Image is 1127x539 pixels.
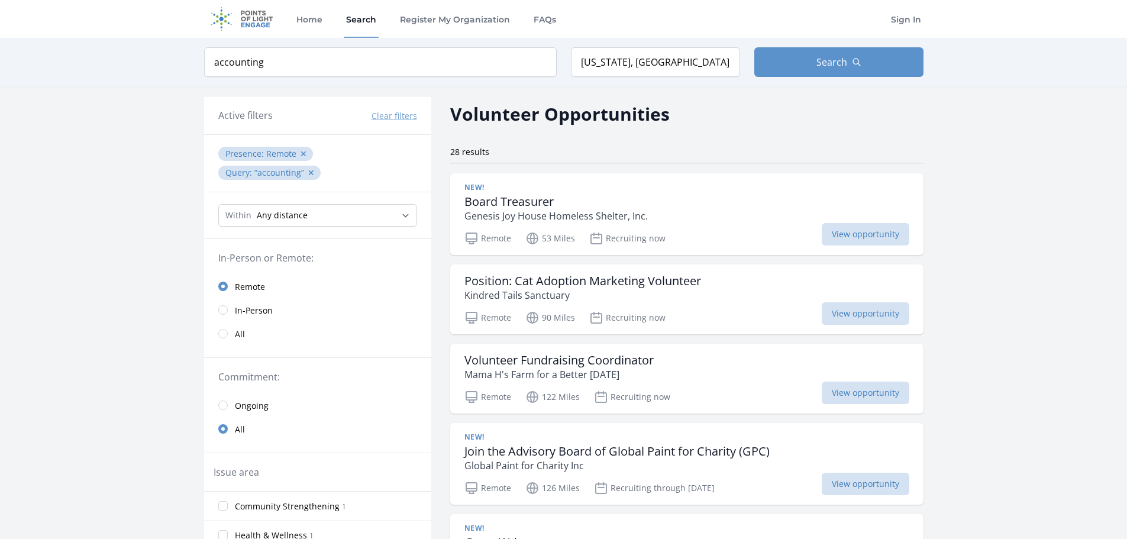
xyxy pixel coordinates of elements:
span: New! [464,183,485,192]
legend: In-Person or Remote: [218,251,417,265]
a: In-Person [204,298,431,322]
span: Search [816,55,847,69]
legend: Issue area [214,465,259,479]
p: 126 Miles [525,481,580,495]
a: Position: Cat Adoption Marketing Volunteer Kindred Tails Sanctuary Remote 90 Miles Recruiting now... [450,264,923,334]
span: New! [464,524,485,533]
p: Recruiting through [DATE] [594,481,715,495]
span: All [235,328,245,340]
a: All [204,417,431,441]
p: Remote [464,390,511,404]
p: Mama H's Farm for a Better [DATE] [464,367,654,382]
select: Search Radius [218,204,417,227]
a: New! Join the Advisory Board of Global Paint for Charity (GPC) Global Paint for Charity Inc Remot... [450,423,923,505]
span: Community Strengthening [235,501,340,512]
span: Remote [266,148,296,159]
h3: Volunteer Fundraising Coordinator [464,353,654,367]
legend: Commitment: [218,370,417,384]
button: Search [754,47,923,77]
span: New! [464,433,485,442]
span: Ongoing [235,400,269,412]
h2: Volunteer Opportunities [450,101,670,127]
span: 28 results [450,146,489,157]
button: Clear filters [372,110,417,122]
p: Recruiting now [594,390,670,404]
a: Volunteer Fundraising Coordinator Mama H's Farm for a Better [DATE] Remote 122 Miles Recruiting n... [450,344,923,414]
p: Remote [464,481,511,495]
span: View opportunity [822,302,909,325]
q: accounting [254,167,304,178]
button: ✕ [300,148,307,160]
span: In-Person [235,305,273,317]
button: ✕ [308,167,315,179]
p: 90 Miles [525,311,575,325]
span: View opportunity [822,223,909,246]
p: Genesis Joy House Homeless Shelter, Inc. [464,209,648,223]
p: Global Paint for Charity Inc [464,459,770,473]
h3: Active filters [218,108,273,122]
input: Keyword [204,47,557,77]
input: Location [571,47,740,77]
input: Community Strengthening 1 [218,501,228,511]
p: Remote [464,231,511,246]
span: Remote [235,281,265,293]
a: Ongoing [204,393,431,417]
span: View opportunity [822,473,909,495]
a: New! Board Treasurer Genesis Joy House Homeless Shelter, Inc. Remote 53 Miles Recruiting now View... [450,173,923,255]
a: Remote [204,275,431,298]
p: Kindred Tails Sanctuary [464,288,701,302]
a: All [204,322,431,346]
span: All [235,424,245,435]
h3: Board Treasurer [464,195,648,209]
span: View opportunity [822,382,909,404]
h3: Join the Advisory Board of Global Paint for Charity (GPC) [464,444,770,459]
p: Recruiting now [589,311,666,325]
p: Recruiting now [589,231,666,246]
span: Presence : [225,148,266,159]
p: 53 Miles [525,231,575,246]
p: Remote [464,311,511,325]
span: 1 [342,502,346,512]
p: 122 Miles [525,390,580,404]
span: Query : [225,167,254,178]
h3: Position: Cat Adoption Marketing Volunteer [464,274,701,288]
